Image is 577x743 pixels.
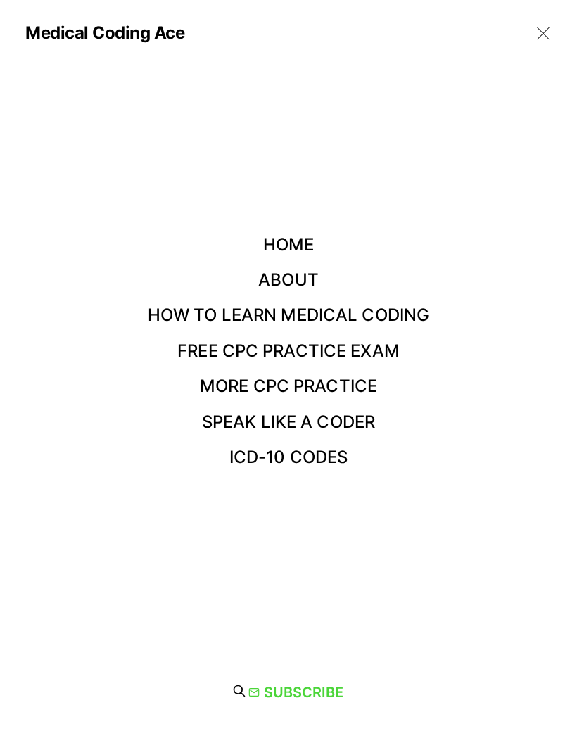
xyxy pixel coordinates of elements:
[258,269,319,290] a: About
[177,341,400,361] a: Free CPC Practice Exam
[229,447,348,467] a: ICD-10 Codes
[202,412,375,432] a: Speak Like a Coder
[200,376,377,396] a: More CPC Practice
[263,234,314,255] a: Home
[25,25,184,42] a: Medical Coding Ace
[148,305,429,325] a: How to Learn Medical Coding
[248,681,344,704] a: Subscribe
